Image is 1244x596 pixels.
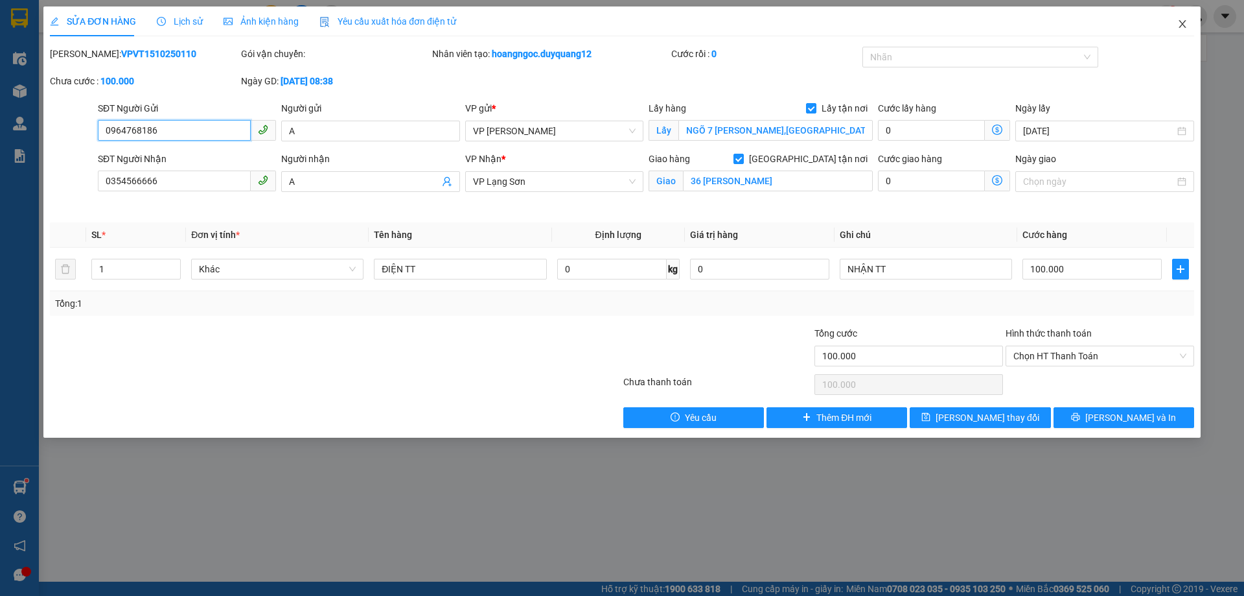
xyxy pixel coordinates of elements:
[1177,19,1188,29] span: close
[649,103,686,113] span: Lấy hàng
[744,152,873,166] span: [GEOGRAPHIC_DATA] tận nơi
[432,47,669,61] div: Nhân viên tạo:
[157,16,203,27] span: Lịch sử
[492,49,592,59] b: hoangngoc.duyquang12
[814,328,857,339] span: Tổng cước
[191,230,240,240] span: Đơn vị tính
[319,17,330,27] img: icon
[992,125,1002,135] span: dollar-circle
[374,259,546,280] input: VD: Bàn, Ghế
[1164,6,1201,43] button: Close
[1085,411,1176,425] span: [PERSON_NAME] và In
[465,154,501,164] span: VP Nhận
[921,412,930,423] span: save
[258,125,268,135] span: phone
[671,412,680,423] span: exclamation-circle
[1022,230,1067,240] span: Cước hàng
[683,171,873,191] input: Giao tận nơi
[595,230,641,240] span: Định lượng
[98,101,276,115] div: SĐT Người Gửi
[281,152,459,166] div: Người nhận
[878,171,985,191] input: Cước giao hàng
[766,407,907,428] button: plusThêm ĐH mới
[1023,174,1174,189] input: Ngày giao
[1172,259,1189,280] button: plus
[878,103,936,113] label: Cước lấy hàng
[50,47,238,61] div: [PERSON_NAME]:
[100,76,134,86] b: 100.000
[374,230,412,240] span: Tên hàng
[1015,103,1050,113] label: Ngày lấy
[1013,346,1186,366] span: Chọn HT Thanh Toán
[1173,264,1188,274] span: plus
[667,259,680,280] span: kg
[623,407,764,428] button: exclamation-circleYêu cầu
[50,74,238,88] div: Chưa cước :
[319,16,456,27] span: Yêu cầu xuất hóa đơn điện tử
[241,47,430,61] div: Gói vận chuyển:
[649,120,678,141] span: Lấy
[878,120,985,141] input: Cước lấy hàng
[816,411,871,425] span: Thêm ĐH mới
[835,222,1017,248] th: Ghi chú
[992,175,1002,185] span: dollar-circle
[802,412,811,423] span: plus
[281,76,333,86] b: [DATE] 08:38
[1071,412,1080,423] span: printer
[878,154,942,164] label: Cước giao hàng
[671,47,860,61] div: Cước rồi :
[258,175,268,185] span: phone
[649,154,690,164] span: Giao hàng
[1015,154,1056,164] label: Ngày giao
[50,17,59,26] span: edit
[1054,407,1194,428] button: printer[PERSON_NAME] và In
[50,16,136,27] span: SỬA ĐƠN HÀNG
[1006,328,1092,339] label: Hình thức thanh toán
[936,411,1039,425] span: [PERSON_NAME] thay đổi
[442,176,452,187] span: user-add
[281,101,459,115] div: Người gửi
[55,296,480,311] div: Tổng: 1
[910,407,1050,428] button: save[PERSON_NAME] thay đổi
[690,230,738,240] span: Giá trị hàng
[121,49,196,59] b: VPVT1510250110
[649,171,683,191] span: Giao
[816,101,873,115] span: Lấy tận nơi
[91,230,102,240] span: SL
[473,172,636,191] span: VP Lạng Sơn
[711,49,717,59] b: 0
[199,259,356,279] span: Khác
[224,17,233,26] span: picture
[622,375,813,398] div: Chưa thanh toán
[465,101,643,115] div: VP gửi
[1023,124,1174,138] input: Ngày lấy
[241,74,430,88] div: Ngày GD:
[224,16,299,27] span: Ảnh kiện hàng
[840,259,1012,280] input: Ghi Chú
[98,152,276,166] div: SĐT Người Nhận
[473,121,636,141] span: VP Minh Khai
[55,259,76,280] button: delete
[678,120,873,141] input: Lấy tận nơi
[157,17,166,26] span: clock-circle
[685,411,717,425] span: Yêu cầu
